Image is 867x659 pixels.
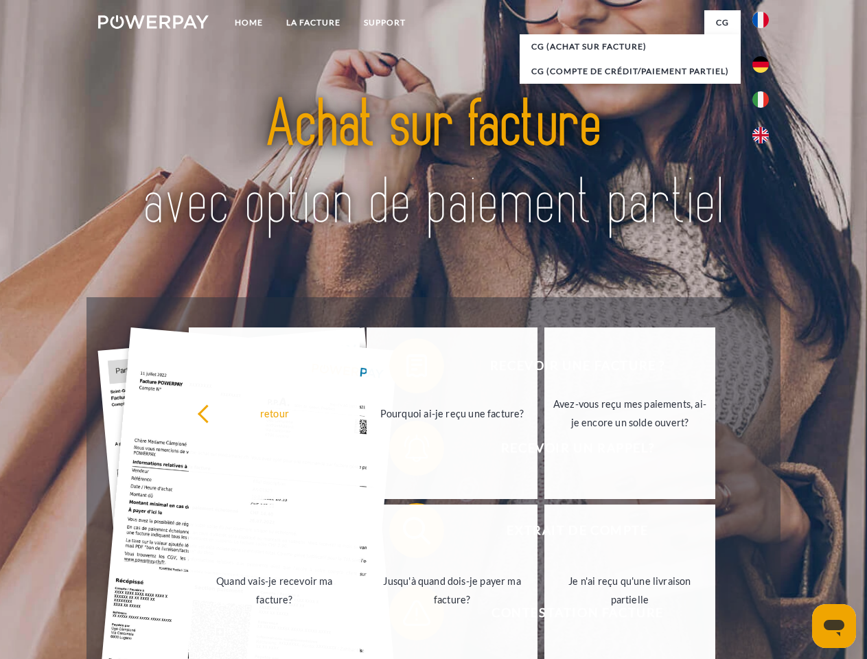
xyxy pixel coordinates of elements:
div: retour [197,404,351,422]
div: Avez-vous reçu mes paiements, ai-je encore un solde ouvert? [553,395,707,432]
a: Avez-vous reçu mes paiements, ai-je encore un solde ouvert? [544,327,715,499]
img: de [752,56,769,73]
img: title-powerpay_fr.svg [131,66,736,263]
img: en [752,127,769,143]
img: fr [752,12,769,28]
div: Quand vais-je recevoir ma facture? [197,572,351,609]
a: Support [352,10,417,35]
a: CG (Compte de crédit/paiement partiel) [520,59,741,84]
div: Je n'ai reçu qu'une livraison partielle [553,572,707,609]
img: logo-powerpay-white.svg [98,15,209,29]
a: CG (achat sur facture) [520,34,741,59]
iframe: Bouton de lancement de la fenêtre de messagerie [812,604,856,648]
div: Pourquoi ai-je reçu une facture? [375,404,529,422]
img: it [752,91,769,108]
div: Jusqu'à quand dois-je payer ma facture? [375,572,529,609]
a: LA FACTURE [275,10,352,35]
a: Home [223,10,275,35]
a: CG [704,10,741,35]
